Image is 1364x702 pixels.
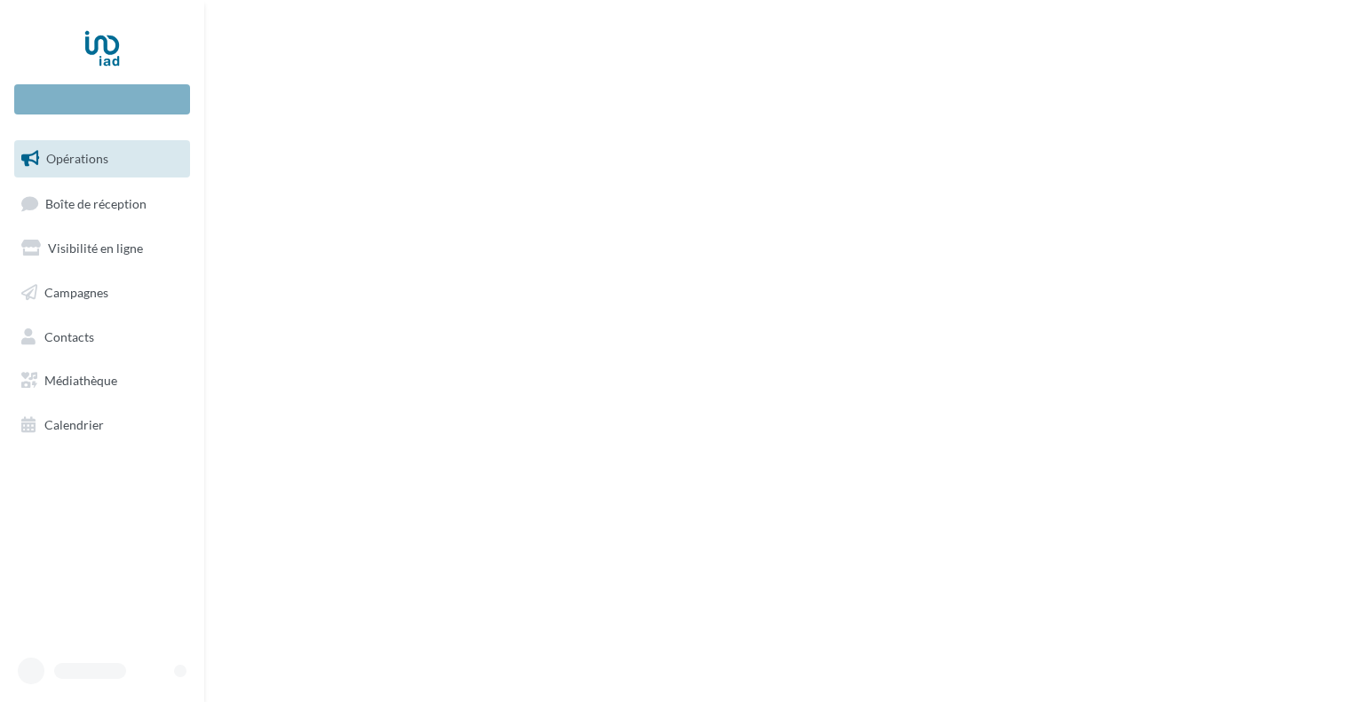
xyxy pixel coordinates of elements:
a: Opérations [11,140,194,177]
div: Nouvelle campagne [14,84,190,114]
span: Boîte de réception [45,195,147,210]
a: Visibilité en ligne [11,230,194,267]
a: Campagnes [11,274,194,312]
a: Contacts [11,319,194,356]
a: Calendrier [11,406,194,444]
span: Médiathèque [44,373,117,388]
a: Médiathèque [11,362,194,399]
span: Calendrier [44,417,104,432]
span: Contacts [44,328,94,343]
span: Campagnes [44,285,108,300]
a: Boîte de réception [11,185,194,223]
span: Visibilité en ligne [48,241,143,256]
span: Opérations [46,151,108,166]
